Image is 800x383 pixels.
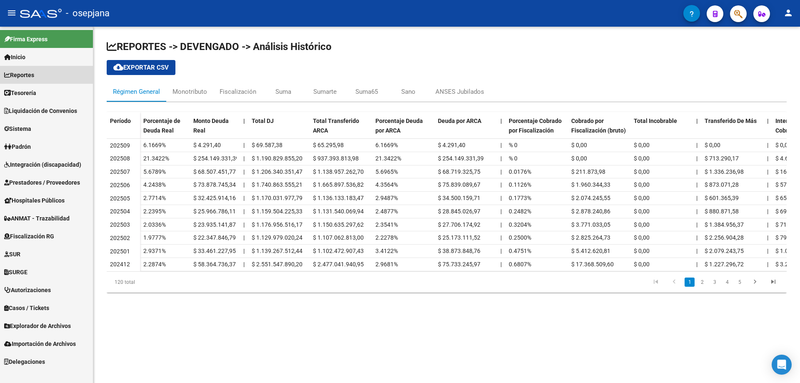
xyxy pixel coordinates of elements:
div: Suma65 [355,87,378,96]
span: $ 0,00 [634,221,650,228]
span: Delegaciones [4,357,45,366]
span: 0.1773% [509,195,531,201]
span: 2.9681% [375,261,398,268]
span: 0.2500% [509,234,531,241]
span: Importación de Archivos [4,339,76,348]
span: $ 2.074.245,55 [571,195,610,201]
a: 5 [735,278,745,287]
a: 2 [697,278,707,287]
span: | [767,234,768,241]
li: page 5 [733,275,746,289]
a: go to first page [648,278,664,287]
span: | [767,168,768,175]
span: 4.2438% [143,181,166,188]
span: | [767,195,768,201]
span: $ 25.966.786,11 [193,208,236,215]
span: Hospitales Públicos [4,196,65,205]
span: $ 27.706.174,92 [438,221,480,228]
a: go to last page [765,278,781,287]
span: $ 1.206.340.351,47 [252,168,302,175]
span: $ 2.477.041.940,95 [313,261,364,268]
datatable-header-cell: Transferido De Más [701,112,764,147]
datatable-header-cell: Período [107,112,140,147]
span: | [696,118,698,124]
div: Fiscalización [220,87,256,96]
span: $ 68.507.451,77 [193,168,236,175]
div: 120 total [107,272,241,293]
span: | [696,195,697,201]
span: $ 0,00 [634,195,650,201]
a: 4 [722,278,732,287]
span: $ 937.393.813,98 [313,155,359,162]
span: | [500,195,502,201]
span: | [500,142,502,148]
span: $ 2.878.240,86 [571,208,610,215]
span: | [767,221,768,228]
datatable-header-cell: Cobrado por Fiscalización (bruto) [568,112,630,147]
span: $ 28.845.026,97 [438,208,480,215]
span: $ 1.107.062.813,00 [313,234,364,241]
span: $ 1.131.540.069,94 [313,208,364,215]
span: 3.4122% [375,248,398,254]
span: 0.2482% [509,208,531,215]
span: Integración (discapacidad) [4,160,81,169]
span: | [243,181,245,188]
span: Período [110,118,131,124]
span: $ 22.347.846,79 [193,234,236,241]
span: Firma Express [4,35,47,44]
span: $ 1.129.979.020,24 [252,234,302,241]
span: Inicio [4,53,25,62]
span: | [500,208,502,215]
span: | [500,155,502,162]
datatable-header-cell: Deuda por ARCA [435,112,497,147]
span: $ 1.159.504.225,33 [252,208,302,215]
span: Fiscalización RG [4,232,54,241]
span: $ 2.825.264,73 [571,234,610,241]
span: | [696,208,697,215]
mat-icon: person [783,8,793,18]
div: Open Intercom Messenger [772,355,792,375]
span: | [500,181,502,188]
span: 21.3422% [375,155,401,162]
span: 2.2278% [375,234,398,241]
li: page 1 [683,275,696,289]
span: $ 1.665.897.536,82 [313,181,364,188]
span: 202412 [110,261,130,268]
span: $ 601.365,39 [705,195,739,201]
span: SURGE [4,268,27,277]
span: Porcentaje Cobrado por Fiscalización [509,118,562,134]
datatable-header-cell: | [693,112,701,147]
span: Liquidación de Convenios [4,106,77,115]
span: 202502 [110,235,130,241]
a: go to previous page [666,278,682,287]
span: $ 1.336.236,98 [705,168,744,175]
span: $ 1.170.031.977,79 [252,195,302,201]
span: $ 1.150.635.297,62 [313,221,364,228]
span: ANMAT - Trazabilidad [4,214,70,223]
datatable-header-cell: | [764,112,772,147]
div: Sano [401,87,415,96]
button: Exportar CSV [107,60,175,75]
span: 2.4877% [375,208,398,215]
span: $ 873.071,28 [705,181,739,188]
span: | [500,234,502,241]
span: | [696,155,697,162]
span: $ 0,00 [634,155,650,162]
span: Sistema [4,124,31,133]
span: Tesorería [4,88,36,98]
a: 3 [710,278,720,287]
span: $ 58.364.736,37 [193,261,236,268]
span: $ 69.587,38 [252,142,282,148]
span: | [696,181,697,188]
span: 0.0176% [509,168,531,175]
span: $ 2.256.904,28 [705,234,744,241]
span: Total DJ [252,118,274,124]
span: SUR [4,250,20,259]
span: $ 254.149.331,39 [193,155,239,162]
span: | [243,195,245,201]
div: Suma [275,87,291,96]
span: 4.3564% [375,181,398,188]
span: $ 4.291,40 [438,142,465,148]
span: 202505 [110,195,130,202]
span: $ 65.295,98 [313,142,344,148]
